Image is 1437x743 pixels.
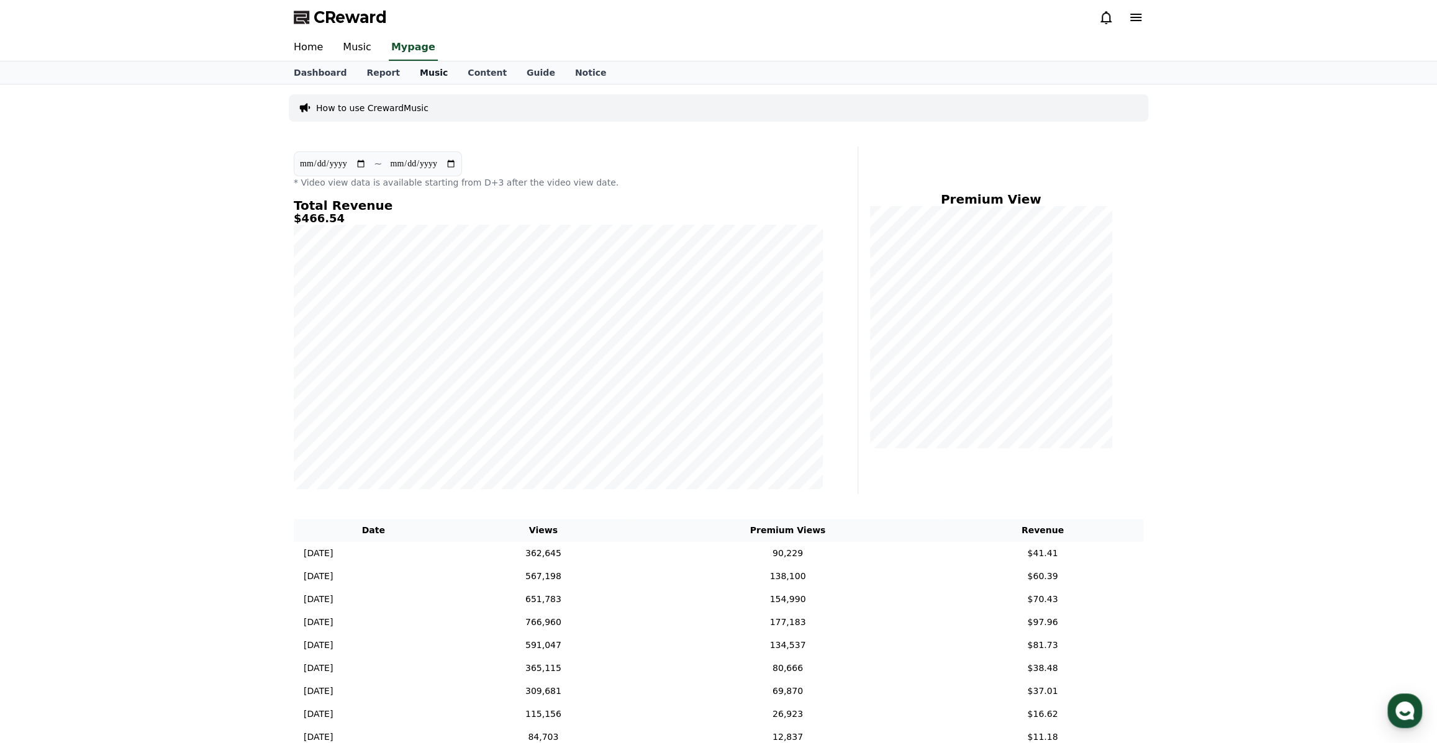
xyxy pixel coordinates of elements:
[633,519,942,542] th: Premium Views
[304,593,333,606] p: [DATE]
[453,611,634,634] td: 766,960
[304,616,333,629] p: [DATE]
[517,61,565,84] a: Guide
[284,61,356,84] a: Dashboard
[304,685,333,698] p: [DATE]
[389,35,438,61] a: Mypage
[633,565,942,588] td: 138,100
[633,703,942,726] td: 26,923
[453,565,634,588] td: 567,198
[294,176,823,189] p: * Video view data is available starting from D+3 after the video view date.
[333,35,381,61] a: Music
[565,61,617,84] a: Notice
[304,708,333,721] p: [DATE]
[453,680,634,703] td: 309,681
[314,7,387,27] span: CReward
[304,547,333,560] p: [DATE]
[4,394,82,425] a: Home
[304,570,333,583] p: [DATE]
[942,519,1143,542] th: Revenue
[294,199,823,212] h4: Total Revenue
[453,588,634,611] td: 651,783
[633,611,942,634] td: 177,183
[294,7,387,27] a: CReward
[453,634,634,657] td: 591,047
[316,102,428,114] a: How to use CrewardMusic
[942,703,1143,726] td: $16.62
[942,634,1143,657] td: $81.73
[453,703,634,726] td: 115,156
[633,588,942,611] td: 154,990
[82,394,160,425] a: Messages
[32,412,53,422] span: Home
[294,519,453,542] th: Date
[942,611,1143,634] td: $97.96
[633,542,942,565] td: 90,229
[103,413,140,423] span: Messages
[633,634,942,657] td: 134,537
[942,657,1143,680] td: $38.48
[633,680,942,703] td: 69,870
[453,519,634,542] th: Views
[942,680,1143,703] td: $37.01
[868,192,1113,206] h4: Premium View
[284,35,333,61] a: Home
[453,657,634,680] td: 365,115
[184,412,214,422] span: Settings
[410,61,458,84] a: Music
[942,542,1143,565] td: $41.41
[942,588,1143,611] td: $70.43
[294,212,823,225] h5: $466.54
[942,565,1143,588] td: $60.39
[453,542,634,565] td: 362,645
[633,657,942,680] td: 80,666
[356,61,410,84] a: Report
[374,156,382,171] p: ~
[304,662,333,675] p: [DATE]
[160,394,238,425] a: Settings
[458,61,517,84] a: Content
[304,639,333,652] p: [DATE]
